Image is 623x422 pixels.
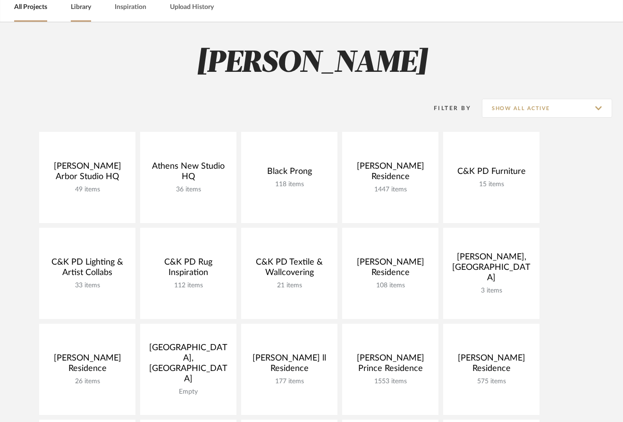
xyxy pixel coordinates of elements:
[14,1,47,14] a: All Projects
[47,378,128,386] div: 26 items
[451,181,532,189] div: 15 items
[115,1,146,14] a: Inspiration
[148,257,229,282] div: C&K PD Rug Inspiration
[451,287,532,295] div: 3 items
[148,388,229,396] div: Empty
[47,353,128,378] div: [PERSON_NAME] Residence
[170,1,214,14] a: Upload History
[350,378,431,386] div: 1553 items
[350,161,431,186] div: [PERSON_NAME] Residence
[249,166,330,181] div: Black Prong
[249,353,330,378] div: [PERSON_NAME] ll Residence
[350,282,431,290] div: 108 items
[451,166,532,181] div: C&K PD Furniture
[148,186,229,194] div: 36 items
[47,282,128,290] div: 33 items
[47,161,128,186] div: [PERSON_NAME] Arbor Studio HQ
[350,186,431,194] div: 1447 items
[47,186,128,194] div: 49 items
[249,257,330,282] div: C&K PD Textile & Wallcovering
[451,378,532,386] div: 575 items
[451,252,532,287] div: [PERSON_NAME], [GEOGRAPHIC_DATA]
[350,353,431,378] div: [PERSON_NAME] Prince Residence
[451,353,532,378] div: [PERSON_NAME] Residence
[249,181,330,189] div: 118 items
[249,282,330,290] div: 21 items
[350,257,431,282] div: [PERSON_NAME] Residence
[71,1,91,14] a: Library
[421,103,471,113] div: Filter By
[148,282,229,290] div: 112 items
[148,161,229,186] div: Athens New Studio HQ
[249,378,330,386] div: 177 items
[47,257,128,282] div: C&K PD Lighting & Artist Collabs
[148,343,229,388] div: [GEOGRAPHIC_DATA], [GEOGRAPHIC_DATA]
